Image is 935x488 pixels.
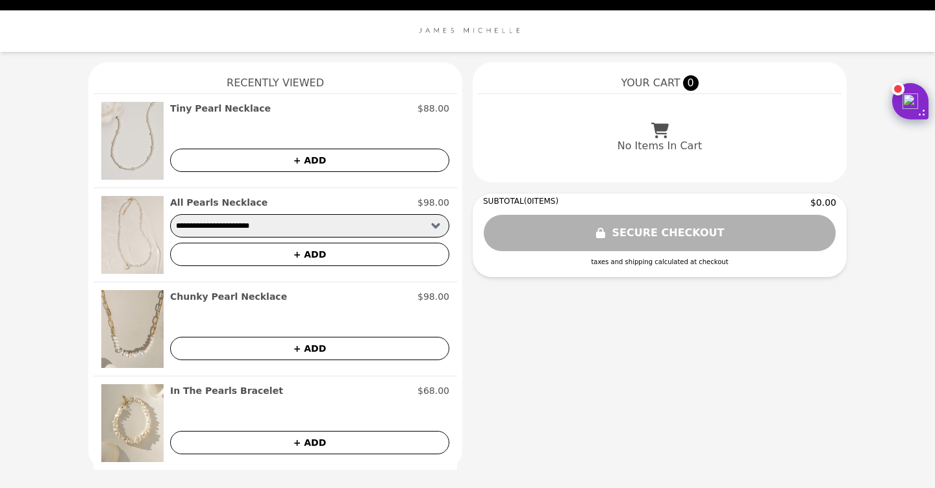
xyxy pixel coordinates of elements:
h2: Chunky Pearl Necklace [170,290,287,303]
img: In The Pearls Bracelet [101,384,164,462]
span: YOUR CART [621,75,680,91]
span: ( 0 ITEMS) [524,197,558,206]
img: Tiny Pearl Necklace [101,102,164,180]
p: $68.00 [418,384,449,397]
p: $98.00 [418,290,449,303]
h2: In The Pearls Bracelet [170,384,283,397]
span: 0 [683,75,699,91]
img: Chunky Pearl Necklace [101,290,164,368]
div: taxes and shipping calculated at checkout [483,257,836,267]
p: $88.00 [418,102,449,115]
img: Brand Logo [413,18,522,44]
select: Select a product variant [170,214,449,238]
h2: Tiny Pearl Necklace [170,102,271,115]
button: + ADD [170,149,449,172]
p: No Items In Cart [617,138,702,154]
p: $98.00 [418,196,449,209]
button: + ADD [170,337,449,360]
span: SUBTOTAL [483,197,524,206]
h2: All Pearls Necklace [170,196,268,209]
img: All Pearls Necklace [101,196,164,274]
h1: Recently Viewed [93,62,457,93]
span: $0.00 [810,196,836,209]
button: + ADD [170,431,449,454]
button: + ADD [170,243,449,266]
